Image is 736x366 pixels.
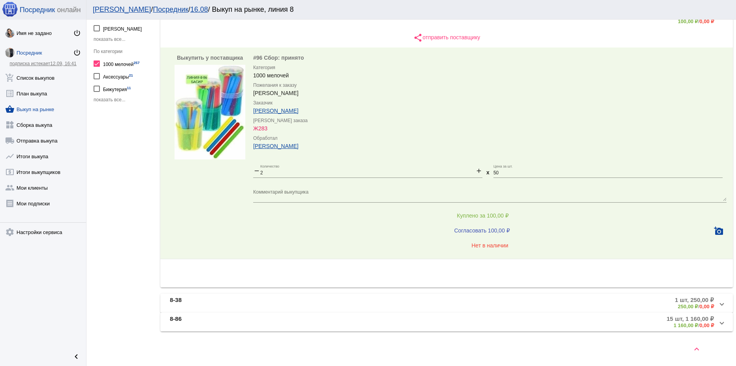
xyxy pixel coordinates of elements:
[93,5,151,13] a: [PERSON_NAME]
[692,344,701,354] mat-icon: keyboard_arrow_up
[253,64,727,71] label: Категория
[94,49,156,54] div: По категории
[5,48,15,57] img: 3csRknZHdsk.jpg
[72,352,81,361] mat-icon: chevron_left
[103,23,142,33] div: [PERSON_NAME]
[253,99,727,107] label: Заказчик
[253,81,727,89] label: Пожелания к заказу
[94,97,125,102] span: показать все...
[253,143,298,149] a: [PERSON_NAME]
[170,315,182,328] b: 8-86
[5,227,15,237] mat-icon: settings
[407,30,486,44] button: отправить поставщику
[73,29,81,37] mat-icon: power_settings_new
[175,54,245,65] div: Выкупить у поставщика
[94,37,125,42] span: показать все...
[160,294,733,313] mat-expansion-panel-header: 8-381 шт, 250,00 ₽250,00 ₽/0,00 ₽
[153,5,188,13] a: Посредник
[253,209,712,223] button: Куплено за 100,00 ₽
[413,33,423,42] mat-icon: share
[253,124,727,132] div: Ж283
[413,34,480,40] span: отправить поставщику
[129,73,133,77] small: 21
[253,223,711,238] button: Согласовать 100,00 ₽
[160,313,733,331] mat-expansion-panel-header: 8-8615 шт, 1 160,00 ₽1 160,00 ₽/0,00 ₽
[5,167,15,177] mat-icon: local_atm
[667,322,714,328] div: /
[457,212,509,219] span: Куплено за 100,00 ₽
[190,5,208,13] a: 16.08
[673,322,698,328] b: 1 160,00 ₽
[253,64,727,79] div: 1000 мелочей
[5,183,15,192] mat-icon: group
[50,61,77,66] span: 12.09, 16:41
[93,5,722,14] div: / / / Выкуп на рынке, линия 8
[160,30,733,287] div: 8-332 шт, 50,00 ₽100,00 ₽/0,00 ₽
[675,304,714,309] div: /
[475,167,482,176] mat-icon: add
[699,322,714,328] b: 0,00 ₽
[5,28,15,38] img: s3NfS9EFoIlsu3J8UNDHgJwzmn6WiTD8U1bXUdxOToFySjflkCBBOVL20Z1KOmqHZbw9EvBm.jpg
[699,18,714,24] b: 0,00 ₽
[5,136,15,145] mat-icon: local_shipping
[17,30,73,36] div: Имя не задано
[253,134,727,142] label: Обработал
[127,86,131,90] small: 11
[175,65,245,159] img: eFwY9v.jpg
[103,83,131,94] div: Бижутерия
[486,168,489,184] div: x
[667,315,714,322] b: 15 шт, 1 160,00 ₽
[714,226,723,236] mat-icon: add_a_photo
[699,304,714,309] b: 0,00 ₽
[253,89,727,97] app-description-cutted: [PERSON_NAME]
[103,58,140,69] div: 1000 мелочей
[5,152,15,161] mat-icon: show_chart
[253,117,727,124] label: [PERSON_NAME] заказа
[678,18,714,24] div: /
[253,167,260,176] mat-icon: remove
[678,18,698,24] b: 100,00 ₽
[5,120,15,130] mat-icon: widgets
[454,227,510,234] span: Согласовать 100,00 ₽
[675,296,714,304] b: 1 шт, 250,00 ₽
[20,6,55,14] span: Посредник
[253,54,727,62] div: #96 Сбор: принято
[103,71,133,81] div: Аксессуары
[73,49,81,57] mat-icon: power_settings_new
[253,238,727,253] button: Нет в наличии
[134,61,140,65] small: 257
[5,73,15,82] mat-icon: add_shopping_cart
[5,199,15,208] mat-icon: receipt
[170,296,182,309] b: 8-38
[471,242,508,249] span: Нет в наличии
[678,304,698,309] b: 250,00 ₽
[253,108,298,114] a: [PERSON_NAME]
[2,1,18,17] img: apple-icon-60x60.png
[57,6,81,14] span: онлайн
[9,61,76,66] a: подписка истекает12.09, 16:41
[5,104,15,114] mat-icon: shopping_basket
[5,89,15,98] mat-icon: list_alt
[17,50,73,56] div: Посредник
